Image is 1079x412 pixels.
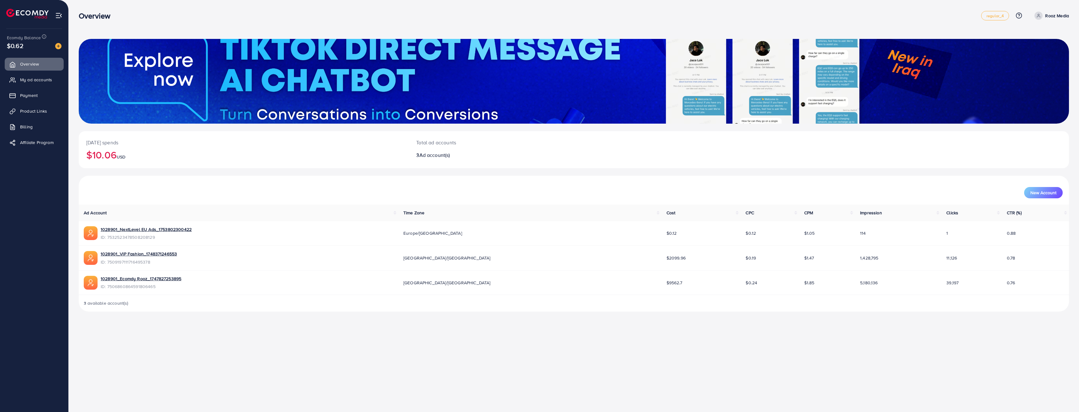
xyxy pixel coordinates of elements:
[101,276,181,282] a: 1028901_Ecomdy Rooz_1747827253895
[101,259,177,265] span: ID: 7509197111716495378
[101,283,181,290] span: ID: 7506860864591806465
[1007,230,1016,236] span: 0.88
[946,280,959,286] span: 39,197
[117,154,125,160] span: USD
[403,255,491,261] span: [GEOGRAPHIC_DATA]/[GEOGRAPHIC_DATA]
[746,210,754,216] span: CPC
[84,300,129,306] span: 3 available account(s)
[20,61,39,67] span: Overview
[1007,280,1015,286] span: 0.76
[20,124,33,130] span: Billing
[804,210,813,216] span: CPM
[5,105,64,117] a: Product Links
[5,58,64,70] a: Overview
[84,276,98,290] img: ic-ads-acc.e4c84228.svg
[860,230,866,236] span: 114
[1030,190,1056,195] span: New Account
[1007,210,1022,216] span: CTR (%)
[20,77,52,83] span: My ad accounts
[79,11,115,20] h3: Overview
[20,139,54,146] span: Affiliate Program
[667,255,686,261] span: $2099.96
[403,230,462,236] span: Europe/[GEOGRAPHIC_DATA]
[101,226,192,233] a: 1028901_NextLevel EU Ads_1753802300422
[419,152,450,158] span: Ad account(s)
[986,14,1004,18] span: regular_4
[84,226,98,240] img: ic-ads-acc.e4c84228.svg
[86,139,401,146] p: [DATE] spends
[55,12,62,19] img: menu
[860,255,878,261] span: 1,428,795
[101,251,177,257] a: 1028901_VIP Fashion_1748371246553
[101,234,192,240] span: ID: 7532523478508208129
[86,149,401,161] h2: $10.06
[5,136,64,149] a: Affiliate Program
[946,210,958,216] span: Clicks
[746,280,757,286] span: $0.24
[6,9,49,19] img: logo
[416,139,649,146] p: Total ad accounts
[20,108,47,114] span: Product Links
[981,11,1009,20] a: regular_4
[860,280,878,286] span: 5,180,136
[20,92,38,99] span: Payment
[804,230,815,236] span: $1.05
[1007,255,1015,261] span: 0.78
[1024,187,1063,198] button: New Account
[7,41,24,50] span: $0.62
[84,251,98,265] img: ic-ads-acc.e4c84228.svg
[667,280,682,286] span: $9562.7
[860,210,882,216] span: Impression
[946,255,957,261] span: 11,126
[746,230,756,236] span: $0.12
[667,210,676,216] span: Cost
[84,210,107,216] span: Ad Account
[804,280,815,286] span: $1.85
[55,43,61,49] img: image
[1032,12,1069,20] a: Rooz Media
[804,255,814,261] span: $1.47
[1052,384,1074,407] iframe: Chat
[5,89,64,102] a: Payment
[7,35,41,41] span: Ecomdy Balance
[416,152,649,158] h2: 3
[667,230,677,236] span: $0.12
[5,120,64,133] a: Billing
[746,255,756,261] span: $0.19
[5,73,64,86] a: My ad accounts
[403,280,491,286] span: [GEOGRAPHIC_DATA]/[GEOGRAPHIC_DATA]
[403,210,424,216] span: Time Zone
[1045,12,1069,19] p: Rooz Media
[946,230,948,236] span: 1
